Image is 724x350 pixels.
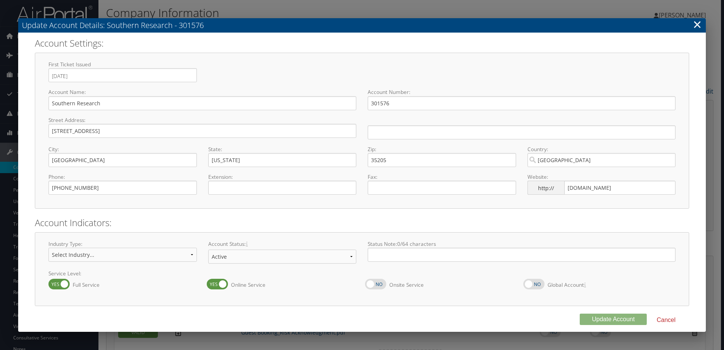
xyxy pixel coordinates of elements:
button: Cancel [651,314,682,327]
label: Industry Type: [48,240,197,248]
label: Status Note: 0 /64 characters [368,240,676,248]
label: Full Service [70,278,100,292]
label: Global Account [545,278,586,292]
span: http:// [527,181,565,195]
label: Zip: [368,145,516,153]
label: Fax: [368,173,516,181]
h3: Update Account Details: Southern Research - 301576 [18,18,706,33]
label: Phone: [48,173,197,181]
label: Extension: [208,173,357,181]
label: City: [48,145,197,153]
label: Service Level: [48,270,676,277]
label: Street Address: [48,116,356,124]
label: State: [208,145,357,153]
label: Account Number: [368,88,676,96]
label: Country: [527,145,676,153]
h2: Account Settings: [35,37,689,50]
label: First Ticket Issued [48,61,197,68]
label: Website: [527,173,676,181]
a: × [693,17,702,32]
button: Update Account [580,314,647,325]
label: Account Name: [48,88,356,96]
label: Onsite Service [386,278,424,292]
h2: Account Indicators: [35,216,689,229]
label: Account Status: [208,240,357,248]
input: YYYY-MM-DD [52,72,110,81]
label: Online Service [228,278,265,292]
